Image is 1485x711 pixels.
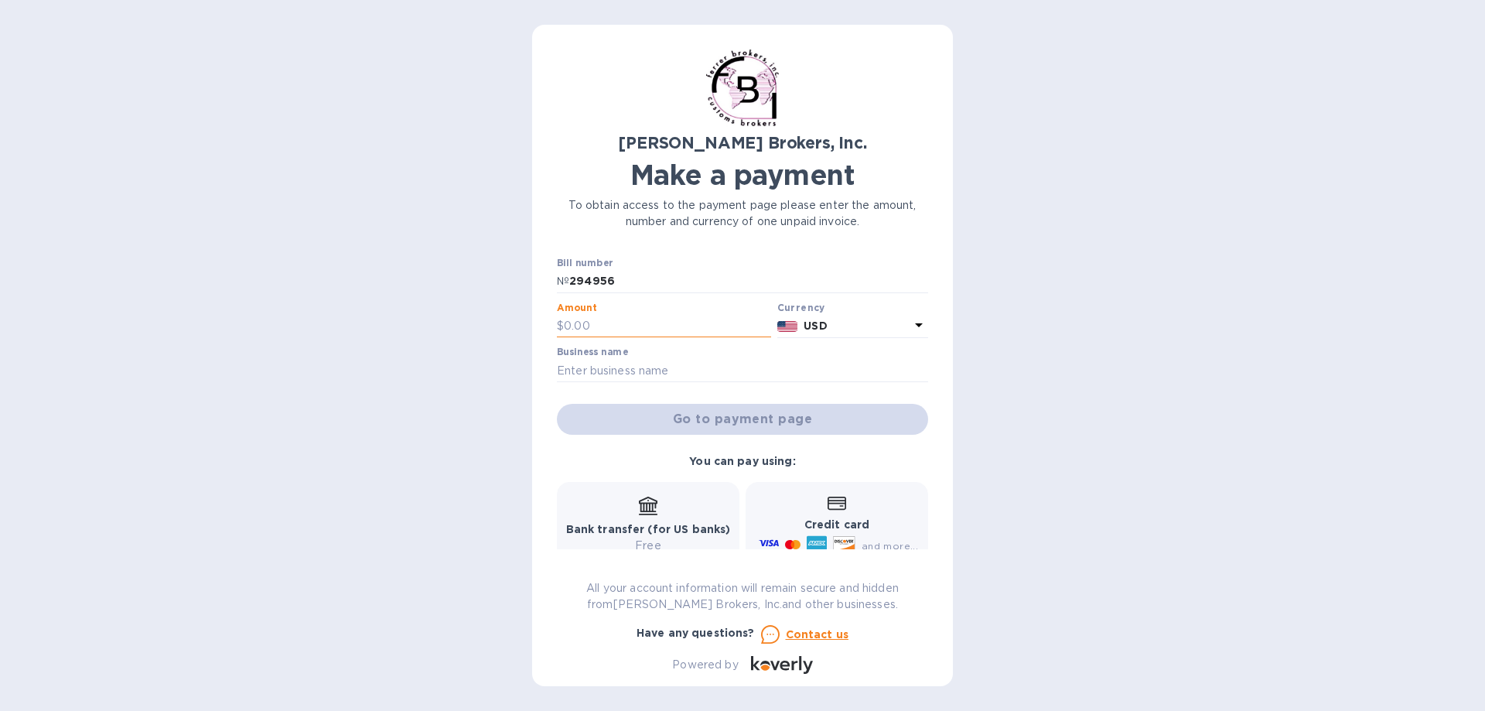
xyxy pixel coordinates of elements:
img: USD [777,321,798,332]
span: and more... [862,540,918,552]
b: USD [804,320,827,332]
p: $ [557,318,564,334]
b: Bank transfer (for US banks) [566,523,731,535]
input: 0.00 [564,315,771,338]
b: Have any questions? [637,627,755,639]
input: Enter bill number [569,270,928,293]
p: № [557,273,569,289]
p: To obtain access to the payment page please enter the amount, number and currency of one unpaid i... [557,197,928,230]
b: Currency [777,302,825,313]
h1: Make a payment [557,159,928,191]
p: Free [566,538,731,554]
b: [PERSON_NAME] Brokers, Inc. [618,133,866,152]
b: You can pay using: [689,455,795,467]
label: Business name [557,348,628,357]
label: Amount [557,303,596,313]
p: All your account information will remain secure and hidden from [PERSON_NAME] Brokers, Inc. and o... [557,580,928,613]
label: Bill number [557,259,613,268]
input: Enter business name [557,359,928,382]
b: Credit card [804,518,869,531]
u: Contact us [786,628,849,641]
p: Powered by [672,657,738,673]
